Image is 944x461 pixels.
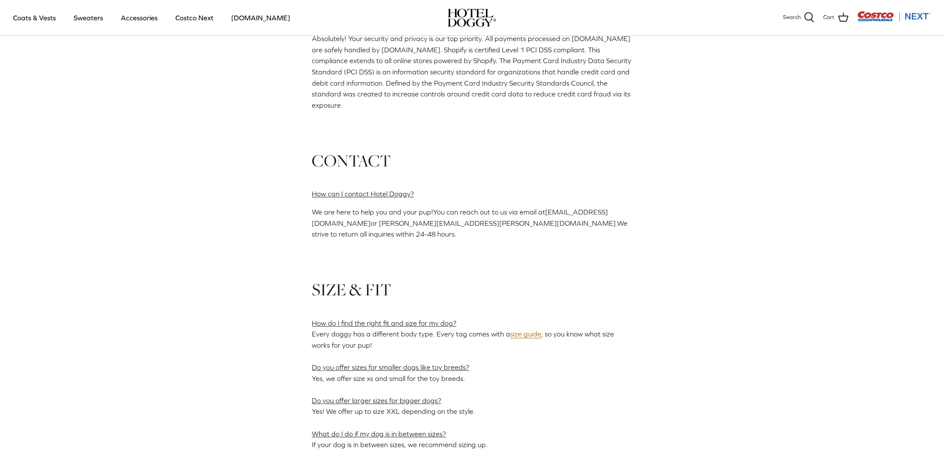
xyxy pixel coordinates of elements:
a: Costco Next [168,3,221,32]
span: Search [783,13,801,22]
a: [DOMAIN_NAME] [223,3,298,32]
span: . [616,219,617,227]
a: Sweaters [66,3,111,32]
img: hoteldoggycom [448,9,496,27]
img: Costco Next [857,11,931,22]
span: Cart [823,13,835,22]
a: Cart [823,12,849,23]
span: What do I do if my dog is in between sizes? [312,430,446,438]
a: Coats & Vests [5,3,64,32]
span: How can I contact Hotel Doggy? [312,190,414,198]
a: Visit Costco Next [857,16,931,23]
a: size guide [510,330,541,338]
span: Do you offer larger sizes for bigger dogs? [312,397,441,404]
span: How do I find the right fit and size for my dog? [312,319,456,327]
span: We are here to help you and your pup! [312,208,433,216]
span: [EMAIL_ADDRESS][DOMAIN_NAME] [312,208,608,227]
h2: SIZE & FIT [312,258,632,300]
a: Search [783,12,815,23]
p: Every doggy has a different body type. Every tag comes with a , so you know what size works for y... [312,307,632,451]
span: Do you offer sizes for smaller dogs like toy breeds? [312,363,469,371]
h2: CONTACT [312,128,632,171]
span: You can reach out to us via email at [312,208,608,227]
span: or [PERSON_NAME][EMAIL_ADDRESS][PERSON_NAME][DOMAIN_NAME] [371,219,616,227]
a: hoteldoggy.com hoteldoggycom [448,9,496,27]
a: Accessories [113,3,165,32]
